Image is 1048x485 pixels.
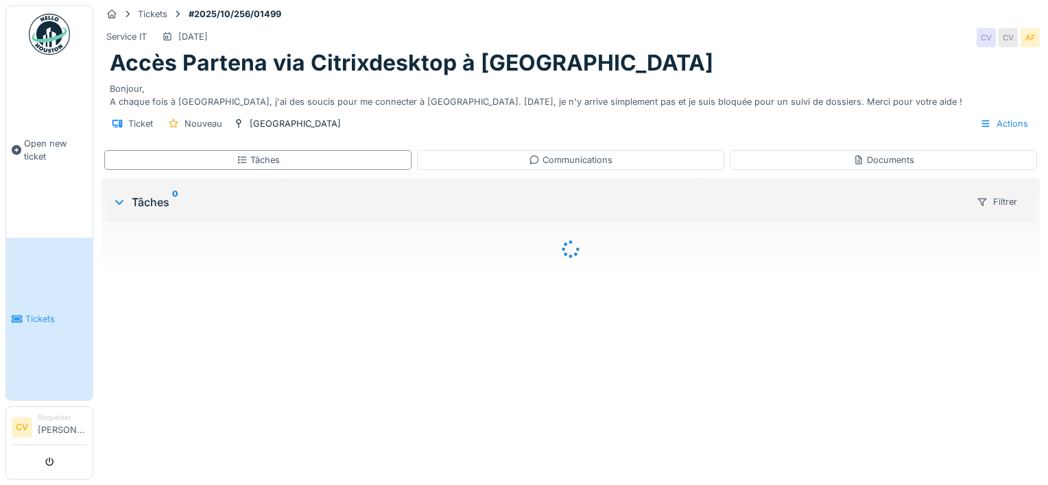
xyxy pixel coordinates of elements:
span: Tickets [25,312,87,325]
div: CV [977,28,996,47]
h1: Accès Partena via Citrixdesktop à [GEOGRAPHIC_DATA] [110,50,713,76]
div: Communications [529,153,612,166]
div: [GEOGRAPHIC_DATA] [250,117,341,130]
span: Open new ticket [24,137,87,163]
div: Nouveau [184,117,222,130]
div: [DATE] [178,30,208,43]
div: Ticket [128,117,153,130]
div: Actions [974,114,1034,134]
a: Open new ticket [6,62,93,238]
div: AF [1021,28,1040,47]
div: Tâches [237,153,280,166]
strong: #2025/10/256/01499 [183,8,287,21]
div: Filtrer [970,192,1023,212]
div: Requester [38,412,87,423]
div: Documents [853,153,914,166]
li: [PERSON_NAME] [38,412,87,442]
sup: 0 [172,194,178,210]
div: Tâches [112,194,965,210]
div: Service IT [106,30,147,43]
div: Bonjour, A chaque fois à [GEOGRAPHIC_DATA], j'ai des soucis pour me connecter à [GEOGRAPHIC_DATA]... [110,77,1032,108]
div: Tickets [138,8,167,21]
div: CV [999,28,1018,47]
a: Tickets [6,238,93,400]
li: CV [12,417,32,438]
a: CV Requester[PERSON_NAME] [12,412,87,445]
img: Badge_color-CXgf-gQk.svg [29,14,70,55]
